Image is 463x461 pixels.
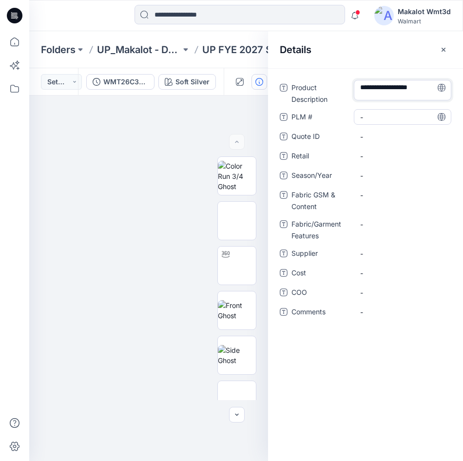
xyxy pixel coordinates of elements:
[291,170,350,183] span: Season/Year
[41,43,76,57] a: Folders
[360,249,445,259] span: -
[374,6,394,25] img: avatar
[251,74,267,90] button: Details
[360,288,445,298] span: -
[360,190,445,200] span: -
[218,300,256,321] img: Front Ghost
[218,161,256,192] img: Color Run 3/4 Ghost
[291,82,350,105] span: Product Description
[291,189,350,212] span: Fabric GSM & Content
[291,267,350,281] span: Cost
[291,248,350,261] span: Supplier
[97,43,181,57] a: UP_Makalot - D33 Girls Active
[360,171,445,181] span: -
[360,112,445,122] span: -
[291,218,350,242] span: Fabric/Garment Features
[291,306,350,320] span: Comments
[360,268,445,278] span: -
[360,132,445,142] span: -
[280,44,311,56] h2: Details
[291,131,350,144] span: Quote ID
[103,77,148,87] div: WMT26C3G26_ADM_BUTTERCORE SKORT
[398,18,451,25] div: Walmart
[291,111,350,125] span: PLM #
[218,345,256,365] img: Side Ghost
[360,151,445,161] span: -
[86,74,154,90] button: WMT26C3G26_ADM_BUTTERCORE SKORT
[175,77,210,87] div: Soft Silver
[360,307,445,317] span: -
[398,6,451,18] div: Makalot Wmt3d
[291,150,350,164] span: Retail
[360,219,445,230] span: -
[291,287,350,300] span: COO
[158,74,216,90] button: Soft Silver
[202,43,286,57] a: UP FYE 2027 S3 D33 Girls Active Makalot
